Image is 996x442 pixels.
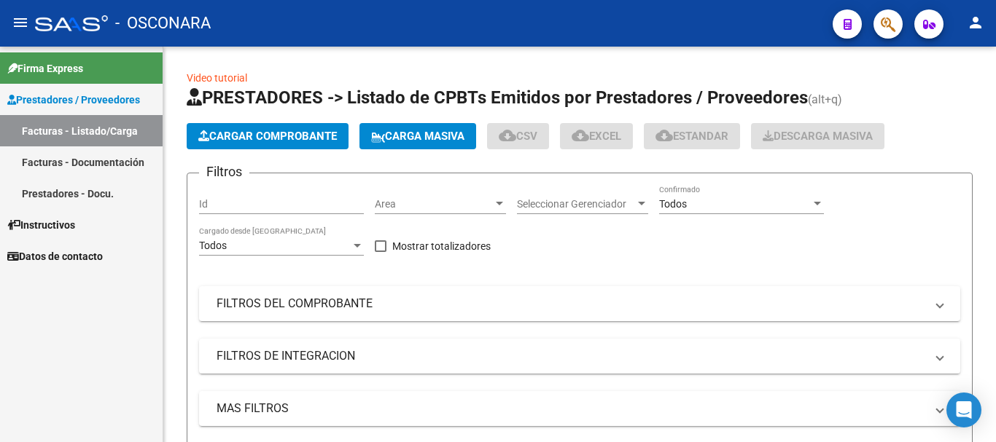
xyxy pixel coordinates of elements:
[217,296,925,312] mat-panel-title: FILTROS DEL COMPROBANTE
[7,217,75,233] span: Instructivos
[751,123,884,149] app-download-masive: Descarga masiva de comprobantes (adjuntos)
[199,240,227,251] span: Todos
[572,130,621,143] span: EXCEL
[198,130,337,143] span: Cargar Comprobante
[199,391,960,426] mat-expansion-panel-header: MAS FILTROS
[359,123,476,149] button: Carga Masiva
[217,348,925,364] mat-panel-title: FILTROS DE INTEGRACION
[560,123,633,149] button: EXCEL
[199,286,960,321] mat-expansion-panel-header: FILTROS DEL COMPROBANTE
[187,123,349,149] button: Cargar Comprobante
[199,162,249,182] h3: Filtros
[392,237,491,255] span: Mostrar totalizadores
[371,130,464,143] span: Carga Masiva
[808,92,842,106] span: (alt+q)
[655,130,728,143] span: Estandar
[659,198,687,210] span: Todos
[7,92,140,108] span: Prestadores / Proveedores
[499,130,537,143] span: CSV
[499,127,516,144] mat-icon: cloud_download
[487,123,549,149] button: CSV
[644,123,740,149] button: Estandar
[946,392,981,427] div: Open Intercom Messenger
[12,14,29,31] mat-icon: menu
[7,248,103,264] span: Datos de contacto
[375,198,493,210] span: Area
[199,339,960,374] mat-expansion-panel-header: FILTROS DE INTEGRACION
[763,130,873,143] span: Descarga Masiva
[572,127,589,144] mat-icon: cloud_download
[187,87,808,108] span: PRESTADORES -> Listado de CPBTs Emitidos por Prestadores / Proveedores
[967,14,984,31] mat-icon: person
[655,127,673,144] mat-icon: cloud_download
[751,123,884,149] button: Descarga Masiva
[517,198,635,210] span: Seleccionar Gerenciador
[187,72,247,84] a: Video tutorial
[7,60,83,76] span: Firma Express
[217,400,925,417] mat-panel-title: MAS FILTROS
[115,7,211,39] span: - OSCONARA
